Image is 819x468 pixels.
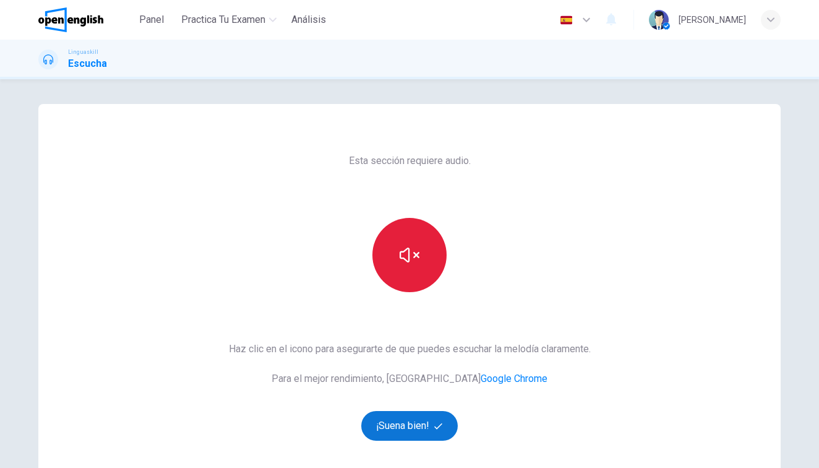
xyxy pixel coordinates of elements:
[679,12,746,27] div: [PERSON_NAME]
[229,371,591,386] span: Para el mejor rendimiento, [GEOGRAPHIC_DATA]
[132,9,171,31] button: Panel
[38,7,132,32] a: OpenEnglish logo
[181,12,265,27] span: Practica tu examen
[649,10,669,30] img: Profile picture
[38,7,103,32] img: OpenEnglish logo
[481,373,547,384] a: Google Chrome
[229,342,591,357] span: Haz clic en el icono para asegurarte de que puedes escuchar la melodía claramente.
[559,15,574,25] img: es
[139,12,164,27] span: Panel
[291,12,326,27] span: Análisis
[286,9,331,31] button: Análisis
[68,48,98,56] span: Linguaskill
[361,411,458,441] button: ¡Suena bien!
[176,9,281,31] button: Practica tu examen
[349,154,471,168] span: Esta sección requiere audio.
[68,56,107,71] h1: Escucha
